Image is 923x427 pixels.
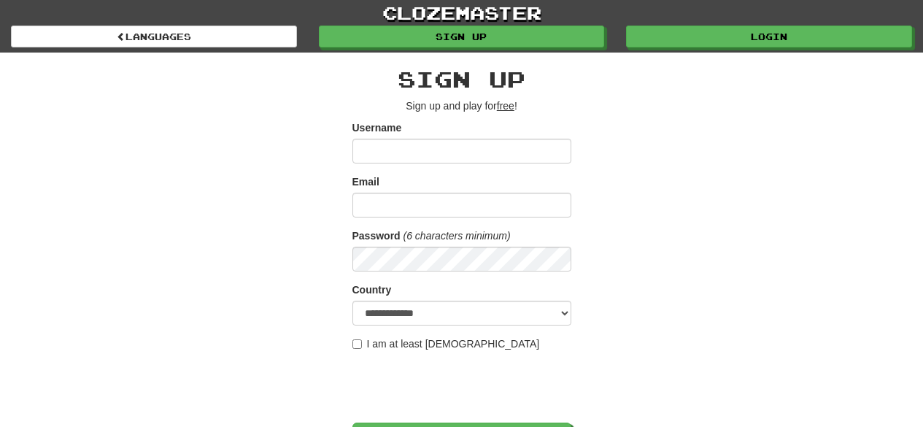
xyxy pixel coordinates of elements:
[403,230,511,242] em: (6 characters minimum)
[352,67,571,91] h2: Sign up
[352,339,362,349] input: I am at least [DEMOGRAPHIC_DATA]
[352,358,574,415] iframe: reCAPTCHA
[319,26,605,47] a: Sign up
[352,174,379,189] label: Email
[352,228,401,243] label: Password
[626,26,912,47] a: Login
[352,336,540,351] label: I am at least [DEMOGRAPHIC_DATA]
[352,120,402,135] label: Username
[352,282,392,297] label: Country
[352,99,571,113] p: Sign up and play for !
[11,26,297,47] a: Languages
[497,100,514,112] u: free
